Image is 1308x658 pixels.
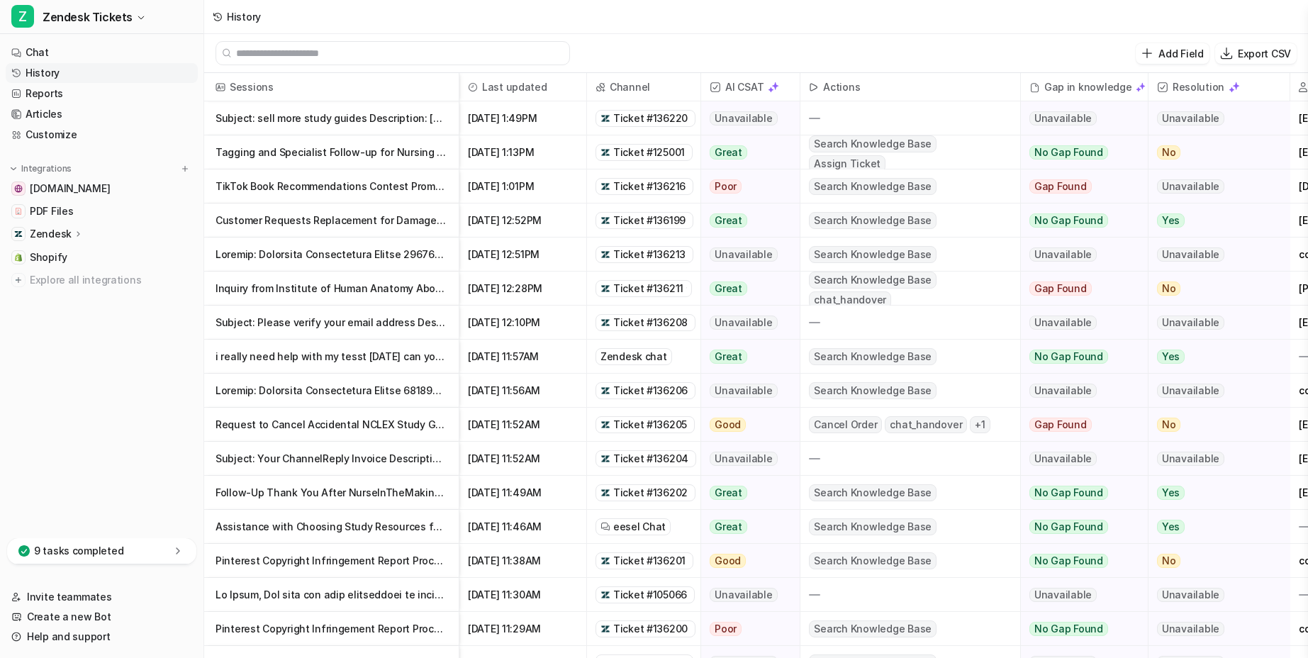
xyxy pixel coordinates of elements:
span: Resolution [1154,73,1284,101]
button: Yes [1148,203,1278,238]
img: zendesk [600,113,610,123]
p: Subject: Your ChannelReply Invoice Description: Hi Customer, Your payment has been made successfu... [216,442,447,476]
span: Explore all integrations [30,269,192,291]
span: Unavailable [1157,452,1224,466]
span: [DATE] 11:52AM [465,408,581,442]
p: Add Field [1158,46,1203,61]
a: Articles [6,104,198,124]
span: Yes [1157,486,1185,500]
span: [DATE] 11:52AM [465,442,581,476]
p: Request to Cancel Accidental NCLEX Study Guide Purchase and Switch to Nursing School Bundle [216,408,447,442]
span: Unavailable [1157,384,1224,398]
span: [DATE] 12:51PM [465,238,581,272]
a: Ticket #136211 [600,281,687,296]
span: No Gap Found [1029,486,1108,500]
span: Gap Found [1029,179,1092,194]
a: Customize [6,125,198,145]
button: Gap Found [1021,272,1137,306]
img: Zendesk [14,230,23,238]
button: Integrations [6,162,76,176]
a: Chat [6,43,198,62]
img: explore all integrations [11,273,26,287]
button: Good [701,544,791,578]
span: Poor [710,179,742,194]
a: PDF FilesPDF Files [6,201,198,221]
span: Unavailable [1029,384,1097,398]
p: Customer Requests Replacement for Damaged Book Order [216,203,447,238]
span: Unavailable [1029,247,1097,262]
p: Subject: Please verify your email address Description: Email confirmation code Hi, We noticed you... [216,306,447,340]
span: Search Knowledge Base [809,518,937,535]
span: Yes [1157,350,1185,364]
span: [DATE] 11:29AM [465,612,581,646]
button: Export CSV [1215,43,1297,64]
span: Ticket #136213 [613,247,686,262]
span: [DATE] 11:38AM [465,544,581,578]
img: zendesk [600,488,610,498]
button: Yes [1148,476,1278,510]
span: Gap Found [1029,418,1092,432]
img: zendesk [600,454,610,464]
span: Cancel Order [809,416,882,433]
span: Ticket #125001 [613,145,685,160]
p: Subject: sell more study guides Description: [PERSON_NAME] - are you looking to scal [216,101,447,135]
button: Great [701,272,791,306]
button: Great [701,510,791,544]
img: zendesk [600,182,610,191]
span: Unavailable [1029,316,1097,330]
span: Great [710,350,747,364]
span: Good [710,554,746,568]
span: [DATE] 1:01PM [465,169,581,203]
span: Zendesk Tickets [43,7,133,27]
span: Unavailable [1157,179,1224,194]
span: Unavailable [1157,316,1224,330]
img: zendesk [600,624,610,634]
span: Ticket #136216 [613,179,686,194]
span: [DATE] 11:56AM [465,374,581,408]
span: Sessions [210,73,453,101]
a: Help and support [6,627,198,647]
span: [DATE] 11:46AM [465,510,581,544]
button: Yes [1148,340,1278,374]
button: No [1148,272,1278,306]
span: Ticket #105066 [613,588,687,602]
span: Great [710,145,747,160]
button: Poor [701,169,791,203]
img: zendesk [600,556,610,566]
p: TikTok Book Recommendations Contest Promotional Inquiry [216,169,447,203]
p: Tagging and Specialist Follow-up for Nursing School Bundle Bulk Order [216,135,447,169]
span: Poor [710,622,742,636]
span: Ticket #136201 [613,554,686,568]
p: i really need help with my tesst [DATE] can you help [216,340,447,374]
span: chat_handover [809,291,891,308]
span: Unavailable [1029,588,1097,602]
button: Gap Found [1021,408,1137,442]
span: Search Knowledge Base [809,348,937,365]
span: Unavailable [1157,622,1224,636]
span: AI CSAT [707,73,794,101]
button: No Gap Found [1021,510,1137,544]
span: Search Knowledge Base [809,382,937,399]
img: eeselChat [600,522,610,532]
span: eesel Chat [613,520,666,534]
img: expand menu [9,164,18,174]
span: Ticket #136200 [613,622,688,636]
img: zendesk [600,318,610,328]
span: PDF Files [30,204,73,218]
span: Search Knowledge Base [809,484,937,501]
span: Search Knowledge Base [809,135,937,152]
span: Unavailable [710,316,777,330]
h2: Actions [823,73,860,101]
span: [DOMAIN_NAME] [30,182,110,196]
span: Search Knowledge Base [809,272,937,289]
div: Gap in knowledge [1027,73,1142,101]
p: 9 tasks completed [34,544,123,558]
span: + 1 [970,416,990,433]
button: Great [701,476,791,510]
button: No Gap Found [1021,544,1137,578]
button: Add Field [1136,43,1209,64]
a: Ticket #136208 [600,316,691,330]
span: Ticket #136220 [613,111,688,126]
span: Ticket #136199 [613,213,686,228]
span: Search Knowledge Base [809,212,937,229]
